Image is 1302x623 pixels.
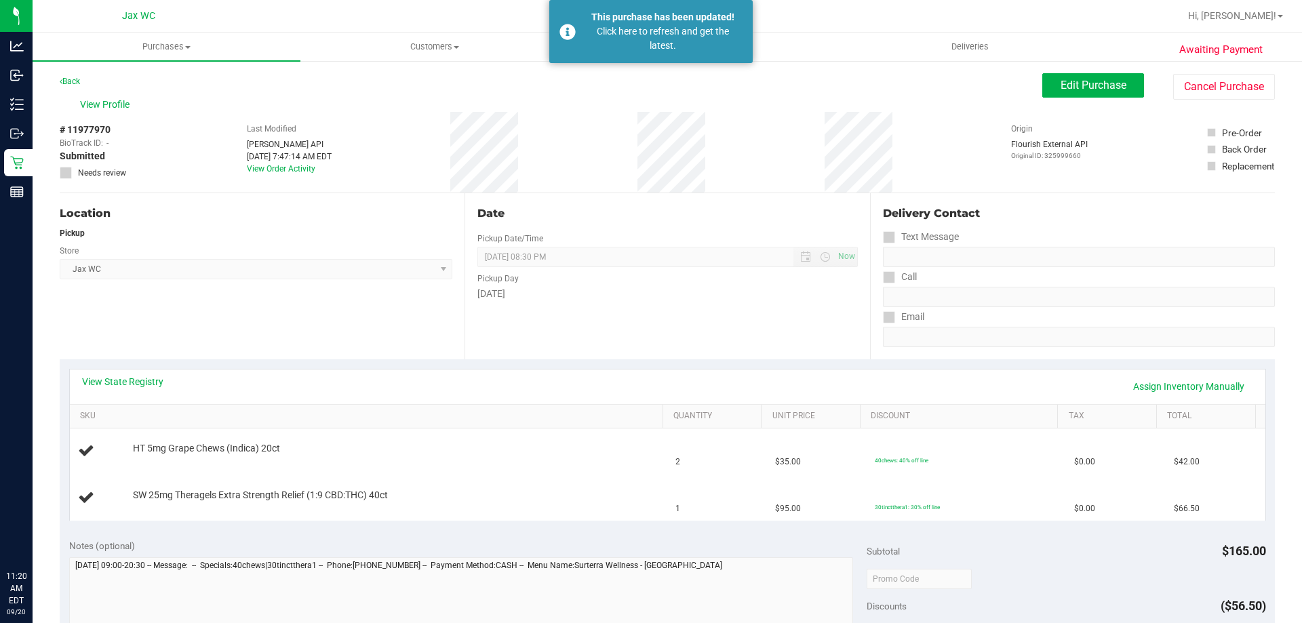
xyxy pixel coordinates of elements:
[875,457,928,464] span: 40chews: 40% off line
[1222,142,1267,156] div: Back Order
[1011,138,1088,161] div: Flourish External API
[6,570,26,607] p: 11:20 AM EDT
[675,502,680,515] span: 1
[1174,502,1200,515] span: $66.50
[1179,42,1263,58] span: Awaiting Payment
[80,411,657,422] a: SKU
[583,10,743,24] div: This purchase has been updated!
[60,205,452,222] div: Location
[60,245,79,257] label: Store
[477,205,857,222] div: Date
[1188,10,1276,21] span: Hi, [PERSON_NAME]!
[33,33,300,61] a: Purchases
[477,273,519,285] label: Pickup Day
[133,489,388,502] span: SW 25mg Theragels Extra Strength Relief (1:9 CBD:THC) 40ct
[1011,123,1033,135] label: Origin
[1222,544,1266,558] span: $165.00
[867,594,907,618] span: Discounts
[883,287,1275,307] input: Format: (999) 999-9999
[883,205,1275,222] div: Delivery Contact
[82,375,163,388] a: View State Registry
[1222,126,1262,140] div: Pre-Order
[10,127,24,140] inline-svg: Outbound
[1069,411,1151,422] a: Tax
[10,98,24,111] inline-svg: Inventory
[80,98,134,112] span: View Profile
[247,164,315,174] a: View Order Activity
[60,149,105,163] span: Submitted
[1124,375,1253,398] a: Assign Inventory Manually
[60,137,103,149] span: BioTrack ID:
[867,546,900,557] span: Subtotal
[33,41,300,53] span: Purchases
[69,540,135,551] span: Notes (optional)
[133,442,280,455] span: HT 5mg Grape Chews (Indica) 20ct
[122,10,155,22] span: Jax WC
[247,138,332,150] div: [PERSON_NAME] API
[1074,456,1095,468] span: $0.00
[675,456,680,468] span: 2
[883,247,1275,267] input: Format: (999) 999-9999
[871,411,1052,422] a: Discount
[10,185,24,199] inline-svg: Reports
[883,227,959,247] label: Text Message
[1167,411,1250,422] a: Total
[673,411,756,422] a: Quantity
[1042,73,1144,98] button: Edit Purchase
[477,233,543,245] label: Pickup Date/Time
[875,504,940,510] span: 30tinctthera1: 30% off line
[300,33,568,61] a: Customers
[883,267,917,287] label: Call
[772,411,855,422] a: Unit Price
[247,150,332,163] div: [DATE] 7:47:14 AM EDT
[1221,599,1266,613] span: ($56.50)
[60,123,111,137] span: # 11977970
[14,515,54,555] iframe: Resource center
[247,123,296,135] label: Last Modified
[1011,150,1088,161] p: Original ID: 325999660
[836,33,1104,61] a: Deliveries
[883,307,924,327] label: Email
[1074,502,1095,515] span: $0.00
[933,41,1007,53] span: Deliveries
[1173,74,1275,100] button: Cancel Purchase
[78,167,126,179] span: Needs review
[60,77,80,86] a: Back
[6,607,26,617] p: 09/20
[106,137,108,149] span: -
[1222,159,1274,173] div: Replacement
[10,68,24,82] inline-svg: Inbound
[477,287,857,301] div: [DATE]
[775,456,801,468] span: $35.00
[301,41,568,53] span: Customers
[1174,456,1200,468] span: $42.00
[10,39,24,53] inline-svg: Analytics
[583,24,743,53] div: Click here to refresh and get the latest.
[1061,79,1126,92] span: Edit Purchase
[60,228,85,238] strong: Pickup
[10,156,24,169] inline-svg: Retail
[867,569,972,589] input: Promo Code
[775,502,801,515] span: $95.00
